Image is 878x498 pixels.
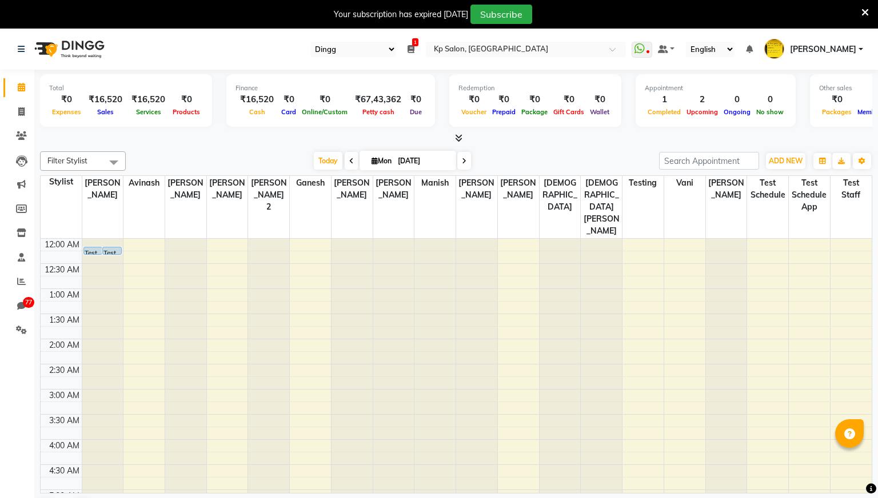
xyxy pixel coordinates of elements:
[332,176,373,202] span: [PERSON_NAME]
[42,239,82,251] div: 12:00 AM
[47,156,87,165] span: Filter Stylist
[165,176,206,202] span: [PERSON_NAME]
[47,364,82,376] div: 2:30 AM
[518,93,550,106] div: ₹0
[246,108,268,116] span: Cash
[747,176,788,202] span: Test Schedule
[408,44,414,54] a: 1
[470,5,532,24] button: Subscribe
[769,156,803,165] span: ADD NEW
[170,93,203,106] div: ₹0
[753,108,787,116] span: No show
[170,108,203,116] span: Products
[764,39,784,59] img: brajesh
[458,93,489,106] div: ₹0
[236,93,278,106] div: ₹16,520
[458,108,489,116] span: Voucher
[622,176,664,190] span: testing
[278,93,299,106] div: ₹0
[789,176,830,214] span: Test schedule app
[414,176,456,190] span: Manish
[684,93,721,106] div: 2
[103,247,121,254] div: Test QA7, TK01, 12:10 AM-12:20 AM, 10 min service
[236,83,426,93] div: Finance
[127,93,170,106] div: ₹16,520
[645,83,787,93] div: Appointment
[123,176,165,190] span: Avinash
[299,93,350,106] div: ₹0
[82,176,123,202] span: [PERSON_NAME]
[706,176,747,202] span: [PERSON_NAME]
[489,108,518,116] span: Prepaid
[831,176,872,202] span: test staff
[456,176,497,202] span: [PERSON_NAME]
[406,93,426,106] div: ₹0
[248,176,289,214] span: [PERSON_NAME] 2
[684,108,721,116] span: Upcoming
[645,108,684,116] span: Completed
[645,93,684,106] div: 1
[49,108,84,116] span: Expenses
[458,83,612,93] div: Redemption
[47,314,82,326] div: 1:30 AM
[540,176,581,214] span: [DEMOGRAPHIC_DATA]
[84,93,127,106] div: ₹16,520
[49,93,84,106] div: ₹0
[23,297,34,308] span: 77
[133,108,164,116] span: Services
[360,108,397,116] span: Petty cash
[790,43,856,55] span: [PERSON_NAME]
[581,176,622,238] span: [DEMOGRAPHIC_DATA][PERSON_NAME]
[412,38,418,46] span: 1
[550,93,587,106] div: ₹0
[47,289,82,301] div: 1:00 AM
[550,108,587,116] span: Gift Cards
[47,415,82,427] div: 3:30 AM
[290,176,331,190] span: Ganesh
[721,108,753,116] span: Ongoing
[489,93,518,106] div: ₹0
[49,83,203,93] div: Total
[334,9,468,21] div: Your subscription has expired [DATE]
[47,440,82,452] div: 4:00 AM
[29,33,107,65] img: logo
[664,176,705,190] span: Vani
[587,93,612,106] div: ₹0
[207,176,248,202] span: [PERSON_NAME]
[498,176,539,202] span: [PERSON_NAME]
[47,465,82,477] div: 4:30 AM
[47,339,82,351] div: 2:00 AM
[314,152,342,170] span: Today
[518,108,550,116] span: Package
[394,152,452,170] input: 2025-09-01
[373,176,414,202] span: [PERSON_NAME]
[41,176,82,188] div: Stylist
[587,108,612,116] span: Wallet
[369,156,394,165] span: Mon
[753,93,787,106] div: 0
[766,153,805,169] button: ADD NEW
[830,452,867,487] iframe: chat widget
[47,389,82,401] div: 3:00 AM
[299,108,350,116] span: Online/Custom
[659,152,759,170] input: Search Appointment
[278,108,299,116] span: Card
[3,297,31,316] a: 77
[350,93,406,106] div: ₹67,43,362
[721,93,753,106] div: 0
[94,108,117,116] span: Sales
[84,247,102,254] div: Test QA7, TK01, 12:10 AM-12:20 AM, 10 min service
[407,108,425,116] span: Due
[819,93,855,106] div: ₹0
[819,108,855,116] span: Packages
[42,264,82,276] div: 12:30 AM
